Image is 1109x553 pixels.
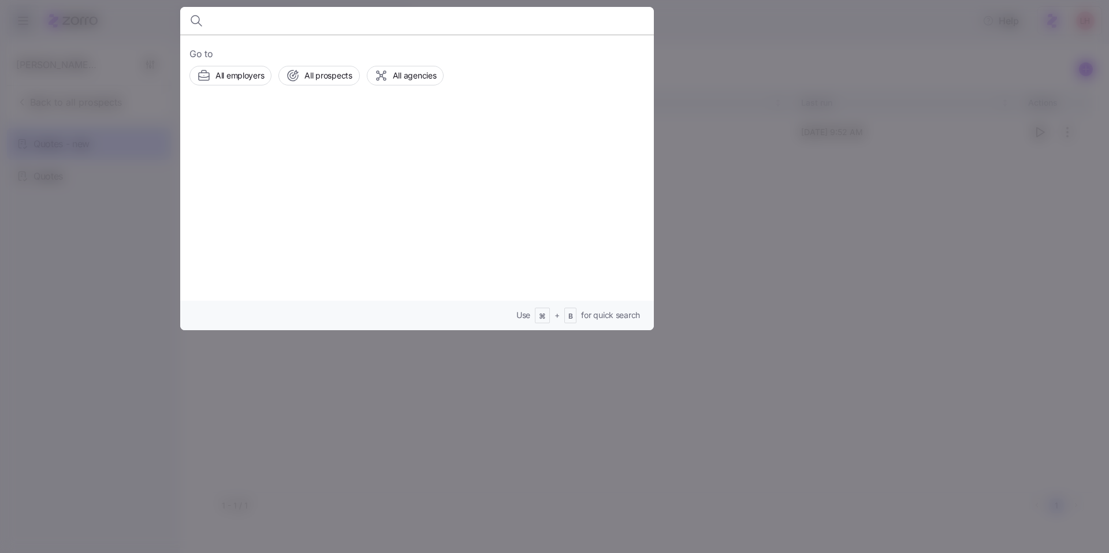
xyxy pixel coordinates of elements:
span: All prospects [304,70,352,81]
span: Go to [189,47,645,61]
span: for quick search [581,309,640,321]
span: All agencies [393,70,437,81]
span: B [568,312,573,322]
span: All employers [215,70,264,81]
button: All prospects [278,66,359,85]
button: All employers [189,66,271,85]
span: ⌘ [539,312,546,322]
button: All agencies [367,66,444,85]
span: + [554,309,560,321]
span: Use [516,309,530,321]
